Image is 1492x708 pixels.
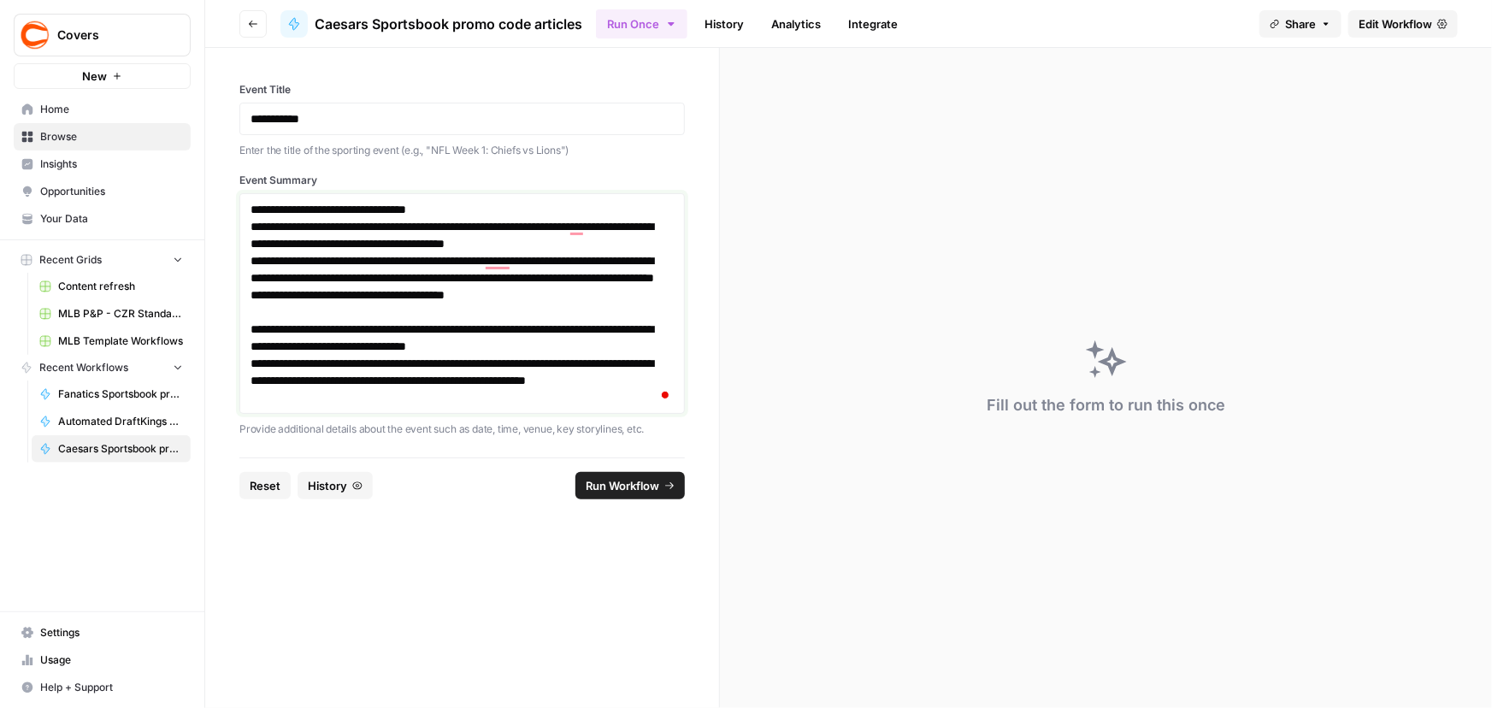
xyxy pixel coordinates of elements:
[575,472,685,499] button: Run Workflow
[14,646,191,674] a: Usage
[1359,15,1432,32] span: Edit Workflow
[57,27,161,44] span: Covers
[40,156,183,172] span: Insights
[40,652,183,668] span: Usage
[596,9,687,38] button: Run Once
[32,327,191,355] a: MLB Template Workflows
[40,184,183,199] span: Opportunities
[58,386,183,402] span: Fanatics Sportsbook promo articles
[40,625,183,640] span: Settings
[298,472,373,499] button: History
[280,10,582,38] a: Caesars Sportsbook promo code articles
[239,173,685,188] label: Event Summary
[308,477,347,494] span: History
[32,381,191,408] a: Fanatics Sportsbook promo articles
[58,333,183,349] span: MLB Template Workflows
[14,674,191,701] button: Help + Support
[987,393,1225,417] div: Fill out the form to run this once
[58,306,183,322] span: MLB P&P - CZR Standard (Production) Grid
[239,421,685,438] p: Provide additional details about the event such as date, time, venue, key storylines, etc.
[14,123,191,150] a: Browse
[58,441,183,457] span: Caesars Sportsbook promo code articles
[239,472,291,499] button: Reset
[40,680,183,695] span: Help + Support
[586,477,659,494] span: Run Workflow
[761,10,831,38] a: Analytics
[82,68,107,85] span: New
[40,211,183,227] span: Your Data
[32,300,191,327] a: MLB P&P - CZR Standard (Production) Grid
[838,10,908,38] a: Integrate
[32,408,191,435] a: Automated DraftKings promo code articles
[14,355,191,381] button: Recent Workflows
[32,273,191,300] a: Content refresh
[14,178,191,205] a: Opportunities
[20,20,50,50] img: Covers Logo
[14,96,191,123] a: Home
[239,82,685,97] label: Event Title
[14,150,191,178] a: Insights
[251,201,674,406] div: To enrich screen reader interactions, please activate Accessibility in Grammarly extension settings
[40,102,183,117] span: Home
[39,360,128,375] span: Recent Workflows
[694,10,754,38] a: History
[315,14,582,34] span: Caesars Sportsbook promo code articles
[14,619,191,646] a: Settings
[250,477,280,494] span: Reset
[40,129,183,145] span: Browse
[239,142,685,159] p: Enter the title of the sporting event (e.g., "NFL Week 1: Chiefs vs Lions")
[32,435,191,463] a: Caesars Sportsbook promo code articles
[58,279,183,294] span: Content refresh
[1259,10,1342,38] button: Share
[1348,10,1458,38] a: Edit Workflow
[14,205,191,233] a: Your Data
[1285,15,1316,32] span: Share
[14,14,191,56] button: Workspace: Covers
[14,247,191,273] button: Recent Grids
[14,63,191,89] button: New
[58,414,183,429] span: Automated DraftKings promo code articles
[39,252,102,268] span: Recent Grids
